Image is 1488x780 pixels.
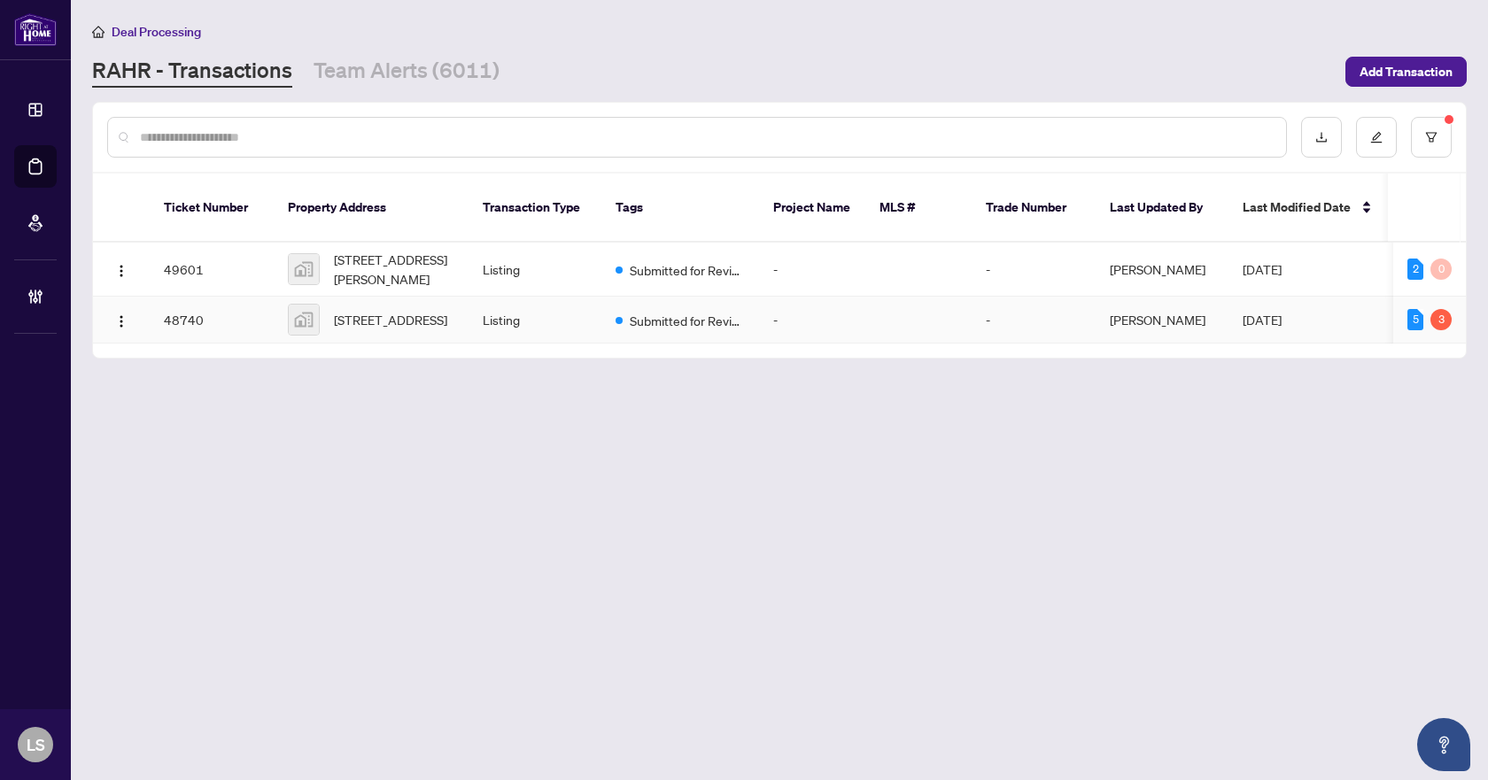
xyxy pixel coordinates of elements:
[27,732,45,757] span: LS
[469,174,601,243] th: Transaction Type
[107,305,136,334] button: Logo
[1243,312,1282,328] span: [DATE]
[601,174,759,243] th: Tags
[314,56,500,88] a: Team Alerts (6011)
[1370,131,1383,143] span: edit
[1425,131,1438,143] span: filter
[972,174,1096,243] th: Trade Number
[759,174,865,243] th: Project Name
[469,243,601,297] td: Listing
[334,310,447,329] span: [STREET_ADDRESS]
[1356,117,1397,158] button: edit
[1407,259,1423,280] div: 2
[150,243,274,297] td: 49601
[1228,174,1388,243] th: Last Modified Date
[1096,174,1228,243] th: Last Updated By
[469,297,601,344] td: Listing
[1096,243,1228,297] td: [PERSON_NAME]
[1345,57,1467,87] button: Add Transaction
[865,174,972,243] th: MLS #
[1417,718,1470,771] button: Open asap
[1096,297,1228,344] td: [PERSON_NAME]
[92,56,292,88] a: RAHR - Transactions
[14,13,57,46] img: logo
[274,174,469,243] th: Property Address
[107,255,136,283] button: Logo
[289,305,319,335] img: thumbnail-img
[289,254,319,284] img: thumbnail-img
[334,250,454,289] span: [STREET_ADDRESS][PERSON_NAME]
[1360,58,1453,86] span: Add Transaction
[630,260,745,280] span: Submitted for Review
[759,243,865,297] td: -
[1430,309,1452,330] div: 3
[972,297,1096,344] td: -
[114,264,128,278] img: Logo
[1430,259,1452,280] div: 0
[92,26,105,38] span: home
[1243,261,1282,277] span: [DATE]
[1315,131,1328,143] span: download
[1407,309,1423,330] div: 5
[114,314,128,328] img: Logo
[972,243,1096,297] td: -
[150,174,274,243] th: Ticket Number
[630,311,745,330] span: Submitted for Review
[1243,197,1351,217] span: Last Modified Date
[1411,117,1452,158] button: filter
[759,297,865,344] td: -
[150,297,274,344] td: 48740
[112,24,201,40] span: Deal Processing
[1301,117,1342,158] button: download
